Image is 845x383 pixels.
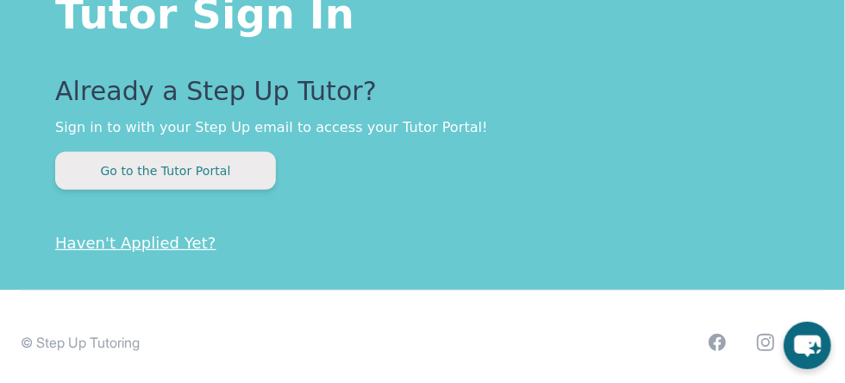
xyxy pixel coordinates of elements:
button: chat-button [784,322,831,369]
p: Sign in to with your Step Up email to access your Tutor Portal! [55,117,790,138]
a: Go to the Tutor Portal [55,162,276,179]
button: Go to the Tutor Portal [55,152,276,190]
a: Haven't Applied Yet? [55,234,216,252]
p: © Step Up Tutoring [21,332,140,353]
p: Already a Step Up Tutor? [55,76,790,117]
